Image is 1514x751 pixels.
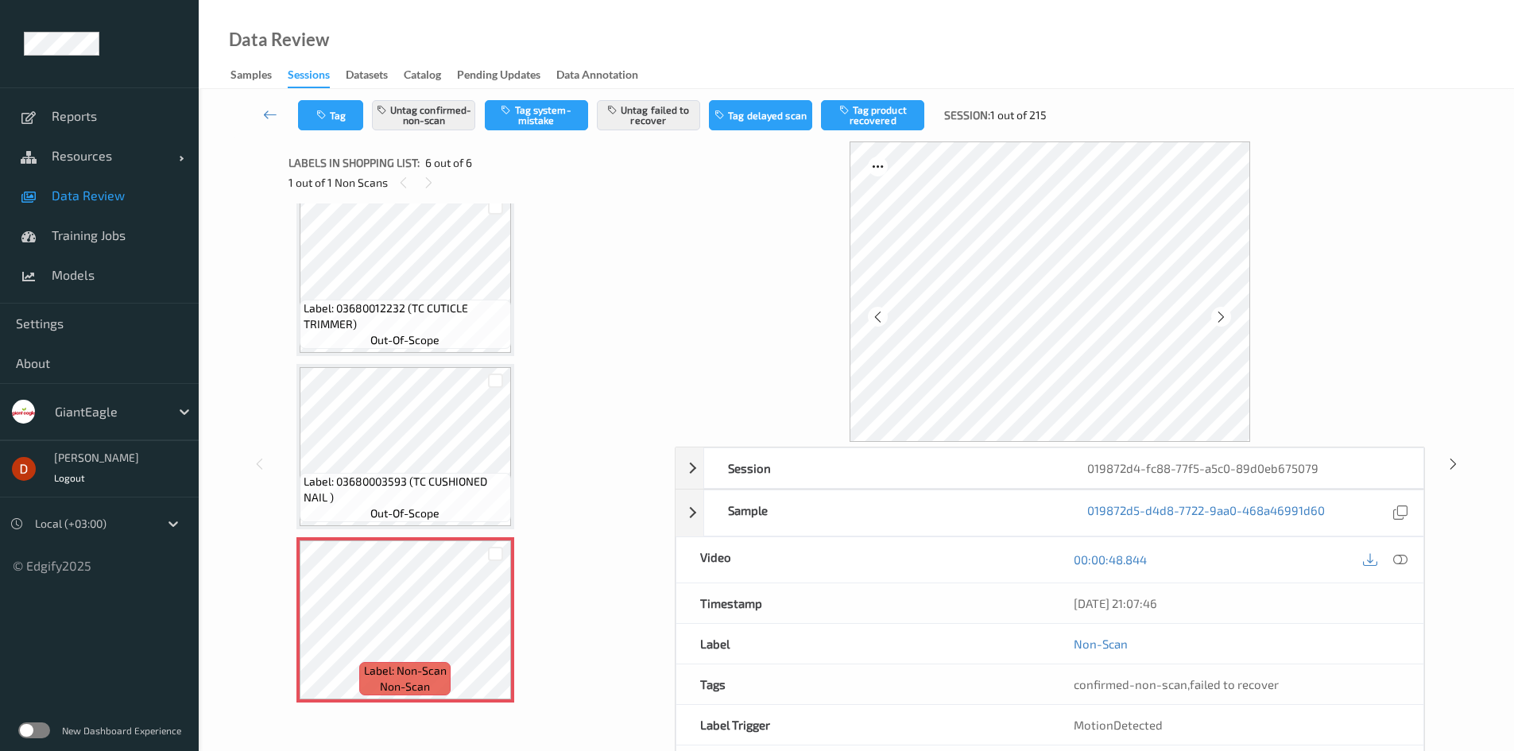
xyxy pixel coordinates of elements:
[821,100,924,130] button: Tag product recovered
[370,505,439,521] span: out-of-scope
[597,100,700,130] button: Untag failed to recover
[425,155,472,171] span: 6 out of 6
[304,474,507,505] span: Label: 03680003593 (TC CUSHIONED NAIL )
[676,624,1050,664] div: Label
[364,663,447,679] span: Label: Non-Scan
[1074,595,1400,611] div: [DATE] 21:07:46
[1074,677,1279,691] span: ,
[676,447,1424,489] div: Session019872d4-fc88-77f5-a5c0-89d0eb675079
[944,107,990,123] span: Session:
[556,67,638,87] div: Data Annotation
[288,64,346,88] a: Sessions
[230,67,272,87] div: Samples
[1074,677,1187,691] span: confirmed-non-scan
[404,67,441,87] div: Catalog
[1087,502,1325,524] a: 019872d5-d4d8-7722-9aa0-468a46991d60
[346,64,404,87] a: Datasets
[676,705,1050,745] div: Label Trigger
[704,448,1063,488] div: Session
[298,100,363,130] button: Tag
[990,107,1047,123] span: 1 out of 215
[372,100,475,130] button: Untag confirmed-non-scan
[556,64,654,87] a: Data Annotation
[370,332,439,348] span: out-of-scope
[676,664,1050,704] div: Tags
[230,64,288,87] a: Samples
[1063,448,1423,488] div: 019872d4-fc88-77f5-a5c0-89d0eb675079
[288,67,330,88] div: Sessions
[676,583,1050,623] div: Timestamp
[1050,705,1423,745] div: MotionDetected
[380,679,430,695] span: non-scan
[704,490,1063,536] div: Sample
[288,155,420,171] span: Labels in shopping list:
[288,172,664,192] div: 1 out of 1 Non Scans
[1074,636,1128,652] a: Non-Scan
[304,300,507,332] span: Label: 03680012232 (TC CUTICLE TRIMMER)
[1074,552,1147,567] a: 00:00:48.844
[346,67,388,87] div: Datasets
[709,100,812,130] button: Tag delayed scan
[676,537,1050,583] div: Video
[1190,677,1279,691] span: failed to recover
[676,490,1424,536] div: Sample019872d5-d4d8-7722-9aa0-468a46991d60
[229,32,329,48] div: Data Review
[485,100,588,130] button: Tag system-mistake
[457,67,540,87] div: Pending Updates
[404,64,457,87] a: Catalog
[457,64,556,87] a: Pending Updates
